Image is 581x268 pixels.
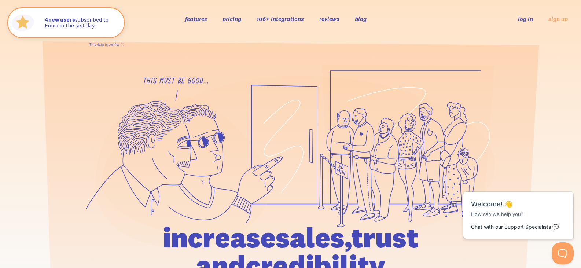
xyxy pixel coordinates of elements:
[552,242,574,264] iframe: Help Scout Beacon - Open
[319,15,339,22] a: reviews
[89,43,124,47] a: This data is verified ⓘ
[257,15,304,22] a: 106+ integrations
[548,15,568,23] a: sign up
[355,15,367,22] a: blog
[223,15,241,22] a: pricing
[460,173,578,242] iframe: Help Scout Beacon - Messages and Notifications
[185,15,207,22] a: features
[518,15,533,22] a: log in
